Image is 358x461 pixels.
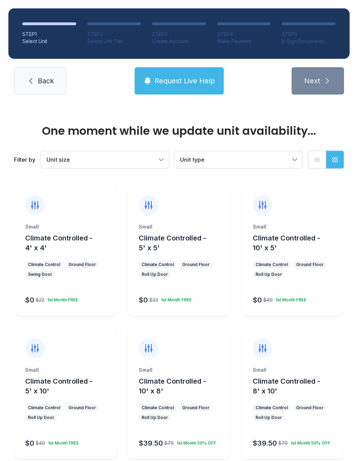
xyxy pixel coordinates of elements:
[256,415,282,420] div: Roll Up Door
[180,156,205,163] span: Unit type
[69,405,96,411] div: Ground Floor
[139,438,163,448] div: $39.50
[139,234,206,252] span: Climate Controlled - 5' x 5'
[296,262,323,267] div: Ground Floor
[28,272,52,277] div: Swing Door
[142,262,174,267] div: Climate Control
[152,38,206,45] div: Create Account
[22,38,76,45] div: Select Unit
[253,223,333,230] div: Small
[253,438,277,448] div: $39.50
[256,405,288,411] div: Climate Control
[139,377,206,395] span: Climate Controlled - 10' x 8'
[174,151,302,168] button: Unit type
[25,438,34,448] div: $0
[25,377,93,395] span: Climate Controlled - 5' x 10'
[25,376,114,396] button: Climate Controlled - 5' x 10'
[38,76,54,86] span: Back
[14,125,344,137] div: One moment while we update unit availability...
[288,438,330,446] div: 1st Month 50% OFF
[155,76,215,86] span: Request Live Help
[282,38,336,45] div: E-Sign Documents
[87,31,141,38] div: STEP 2
[28,405,60,411] div: Climate Control
[278,440,288,447] div: $79
[182,405,209,411] div: Ground Floor
[139,295,148,305] div: $0
[142,415,168,420] div: Roll Up Door
[139,223,219,230] div: Small
[25,233,114,253] button: Climate Controlled - 4' x 4'
[304,76,320,86] span: Next
[41,151,169,168] button: Unit size
[253,376,341,396] button: Climate Controlled - 8' x 10'
[158,294,192,303] div: 1st Month FREE
[253,295,262,305] div: $0
[296,405,323,411] div: Ground Floor
[45,438,79,446] div: 1st Month FREE
[25,223,105,230] div: Small
[139,376,227,396] button: Climate Controlled - 10' x 8'
[152,31,206,38] div: STEP 3
[253,377,320,395] span: Climate Controlled - 8' x 10'
[182,262,209,267] div: Ground Floor
[174,438,216,446] div: 1st Month 50% OFF
[217,38,271,45] div: Make Payment
[217,31,271,38] div: STEP 4
[263,296,273,303] div: $49
[22,31,76,38] div: STEP 1
[14,155,35,164] div: Filter by
[282,31,336,38] div: STEP 5
[25,366,105,373] div: Small
[25,234,93,252] span: Climate Controlled - 4' x 4'
[44,294,78,303] div: 1st Month FREE
[149,296,158,303] div: $33
[25,295,34,305] div: $0
[142,405,174,411] div: Climate Control
[142,272,168,277] div: Roll Up Door
[87,38,141,45] div: Select Unit Tier
[253,233,341,253] button: Climate Controlled - 10' x 5'
[36,440,45,447] div: $49
[256,262,288,267] div: Climate Control
[256,272,282,277] div: Roll Up Door
[36,296,44,303] div: $22
[253,366,333,373] div: Small
[69,262,96,267] div: Ground Floor
[28,415,54,420] div: Roll Up Door
[46,156,70,163] span: Unit size
[164,440,174,447] div: $79
[139,233,227,253] button: Climate Controlled - 5' x 5'
[253,234,320,252] span: Climate Controlled - 10' x 5'
[273,294,306,303] div: 1st Month FREE
[139,366,219,373] div: Small
[28,262,60,267] div: Climate Control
